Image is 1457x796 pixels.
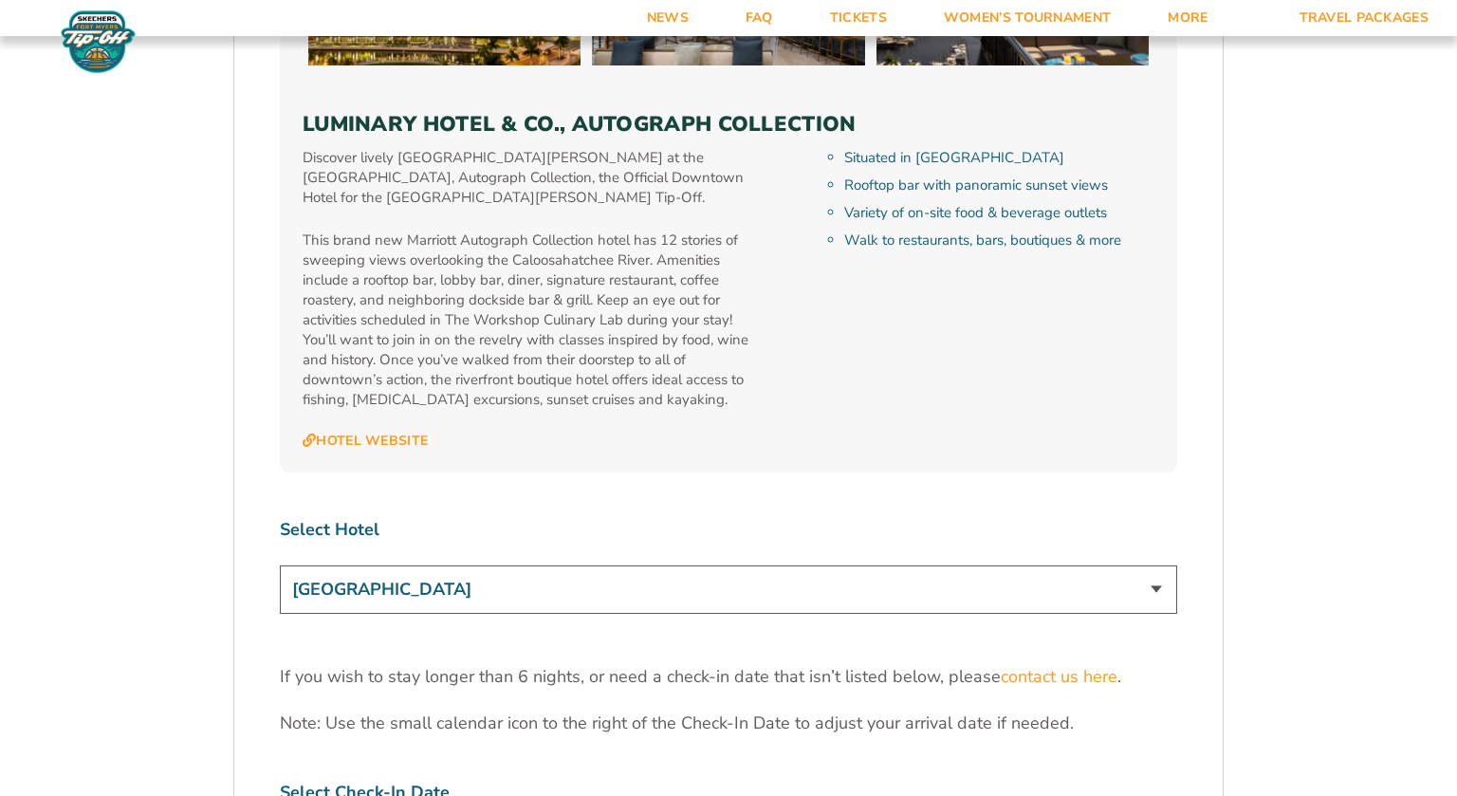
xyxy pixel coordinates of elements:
a: contact us here [1001,665,1117,689]
li: Walk to restaurants, bars, boutiques & more [844,231,1154,250]
p: If you wish to stay longer than 6 nights, or need a check-in date that isn’t listed below, please . [280,665,1177,689]
li: Rooftop bar with panoramic sunset views [844,176,1154,195]
label: Select Hotel [280,518,1177,542]
a: Hotel Website [303,433,428,450]
p: This brand new Marriott Autograph Collection hotel has 12 stories of sweeping views overlooking t... [303,231,757,410]
h3: Luminary Hotel & Co., Autograph Collection [303,112,1154,137]
li: Variety of on-site food & beverage outlets [844,203,1154,223]
p: Note: Use the small calendar icon to the right of the Check-In Date to adjust your arrival date i... [280,712,1177,735]
li: Situated in [GEOGRAPHIC_DATA] [844,148,1154,168]
img: Fort Myers Tip-Off [57,9,139,74]
p: Discover lively [GEOGRAPHIC_DATA][PERSON_NAME] at the [GEOGRAPHIC_DATA], Autograph Collection, th... [303,148,757,208]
